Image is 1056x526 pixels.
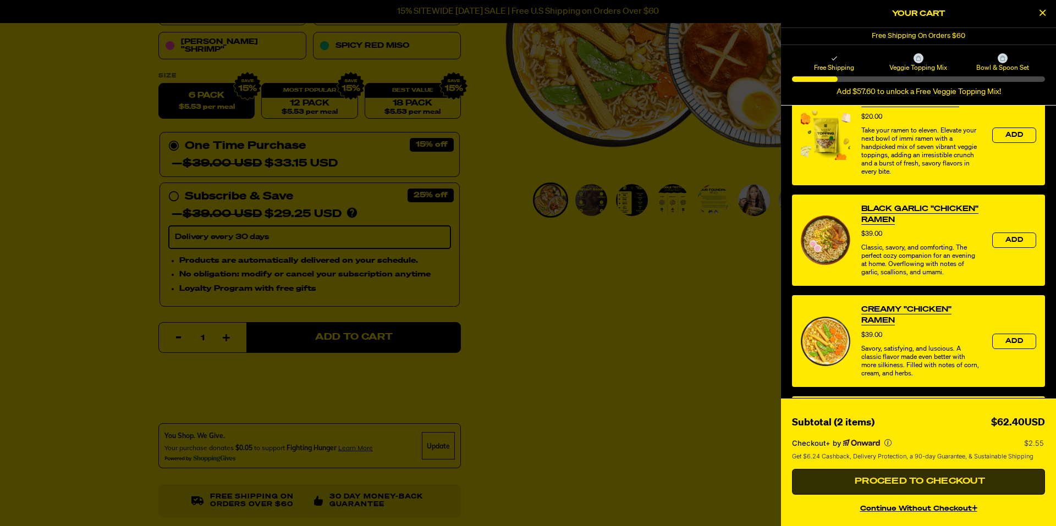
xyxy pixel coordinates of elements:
[792,452,1033,461] span: Get $6.24 Cashback, Delivery Protection, a 90-day Guarantee, & Sustainable Shipping
[963,63,1043,72] span: Bowl & Spoon Set
[878,63,959,72] span: Veggie Topping Mix
[861,332,882,339] span: $39.00
[861,231,882,237] span: $39.00
[884,439,892,446] button: More info
[792,194,1045,286] div: product
[792,418,875,428] span: Subtotal (2 items)
[792,499,1045,515] button: continue without Checkout+
[792,295,1045,387] div: product
[792,85,1045,185] div: product
[991,415,1045,431] div: $62.40USD
[852,477,985,486] span: Proceed to Checkout
[792,5,1045,22] h2: Your Cart
[792,469,1045,495] button: Proceed to Checkout
[861,127,981,176] div: Take your ramen to eleven. Elevate your next bowl of immi ramen with a handpicked mix of seven vi...
[792,396,1045,480] div: product
[833,439,841,447] span: by
[992,128,1036,143] button: Add the product, Veggie Topping Mix to Cart
[992,334,1036,349] button: Add the product, Creamy "Chicken" Ramen to Cart
[843,439,880,447] a: Powered by Onward
[792,87,1045,97] div: Add $57.60 to unlock a Free Veggie Topping Mix!
[801,215,850,265] img: View Black Garlic "Chicken" Ramen
[1005,338,1023,345] span: Add
[861,114,882,120] span: $20.00
[861,203,981,225] a: View Black Garlic "Chicken" Ramen
[792,439,831,447] span: Checkout+
[1034,5,1050,22] button: Close Cart
[801,110,850,160] img: View Veggie Topping Mix
[781,28,1056,45] div: 1 of 1
[1024,439,1045,447] p: $2.55
[801,317,850,366] img: View Creamy "Chicken" Ramen
[792,431,1045,469] section: Checkout+
[1005,237,1023,243] span: Add
[861,345,981,378] div: Savory, satisfying, and luscious. A classic flavor made even better with more silkiness. Filled w...
[992,232,1036,248] button: Add the product, Black Garlic "Chicken" Ramen to Cart
[1005,132,1023,139] span: Add
[861,304,981,326] a: View Creamy "Chicken" Ramen
[861,244,981,277] div: Classic, savory, and comforting. The perfect cozy companion for an evening at home. Overflowing w...
[794,63,875,72] span: Free Shipping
